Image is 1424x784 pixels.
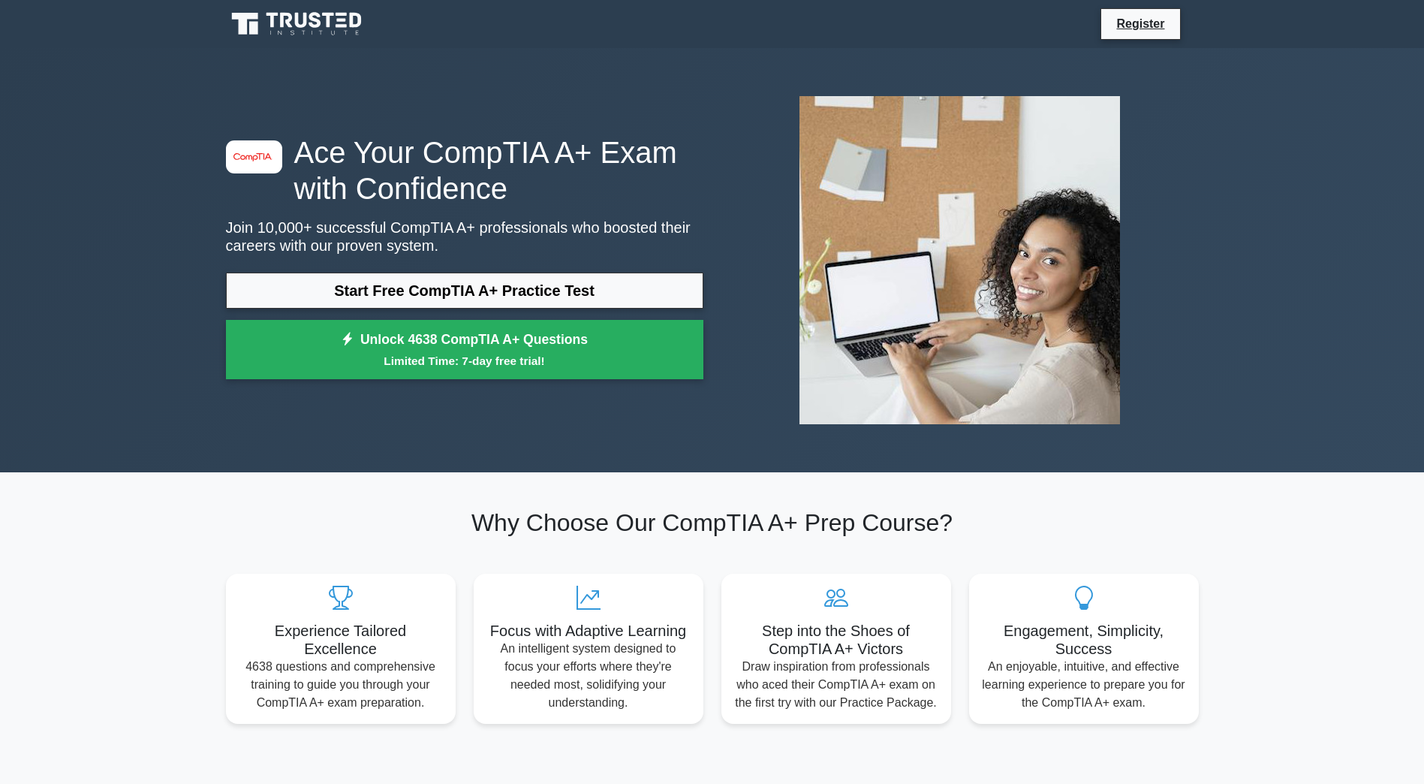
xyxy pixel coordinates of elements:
a: Unlock 4638 CompTIA A+ QuestionsLimited Time: 7-day free trial! [226,320,703,380]
p: An enjoyable, intuitive, and effective learning experience to prepare you for the CompTIA A+ exam. [981,658,1187,712]
h1: Ace Your CompTIA A+ Exam with Confidence [226,134,703,207]
p: Join 10,000+ successful CompTIA A+ professionals who boosted their careers with our proven system. [226,219,703,255]
h5: Step into the Shoes of CompTIA A+ Victors [733,622,939,658]
h2: Why Choose Our CompTIA A+ Prep Course? [226,508,1199,537]
h5: Experience Tailored Excellence [238,622,444,658]
h5: Engagement, Simplicity, Success [981,622,1187,658]
small: Limited Time: 7-day free trial! [245,352,685,369]
a: Start Free CompTIA A+ Practice Test [226,273,703,309]
p: Draw inspiration from professionals who aced their CompTIA A+ exam on the first try with our Prac... [733,658,939,712]
a: Register [1107,14,1173,33]
h5: Focus with Adaptive Learning [486,622,691,640]
p: An intelligent system designed to focus your efforts where they're needed most, solidifying your ... [486,640,691,712]
p: 4638 questions and comprehensive training to guide you through your CompTIA A+ exam preparation. [238,658,444,712]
